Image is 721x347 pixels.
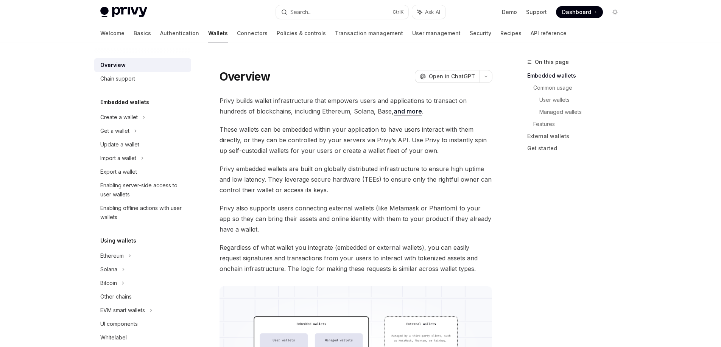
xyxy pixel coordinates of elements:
[392,9,404,15] span: Ctrl K
[100,306,145,315] div: EVM smart wallets
[412,24,461,42] a: User management
[100,140,139,149] div: Update a wallet
[100,333,127,342] div: Whitelabel
[100,24,125,42] a: Welcome
[100,113,138,122] div: Create a wallet
[276,5,408,19] button: Search...CtrlK
[100,61,126,70] div: Overview
[100,181,187,199] div: Enabling server-side access to user wallets
[100,154,136,163] div: Import a wallet
[470,24,491,42] a: Security
[94,138,191,151] a: Update a wallet
[527,70,627,82] a: Embedded wallets
[220,242,492,274] span: Regardless of what wallet you integrate (embedded or external wallets), you can easily request si...
[94,58,191,72] a: Overview
[220,70,271,83] h1: Overview
[100,236,136,245] h5: Using wallets
[609,6,621,18] button: Toggle dark mode
[527,130,627,142] a: External wallets
[531,24,567,42] a: API reference
[94,72,191,86] a: Chain support
[237,24,268,42] a: Connectors
[500,24,522,42] a: Recipes
[220,203,492,235] span: Privy also supports users connecting external wallets (like Metamask or Phantom) to your app so t...
[412,5,445,19] button: Ask AI
[100,292,132,301] div: Other chains
[290,8,311,17] div: Search...
[94,165,191,179] a: Export a wallet
[533,82,627,94] a: Common usage
[526,8,547,16] a: Support
[425,8,440,16] span: Ask AI
[415,70,480,83] button: Open in ChatGPT
[134,24,151,42] a: Basics
[429,73,475,80] span: Open in ChatGPT
[527,142,627,154] a: Get started
[100,126,129,135] div: Get a wallet
[94,179,191,201] a: Enabling server-side access to user wallets
[556,6,603,18] a: Dashboard
[100,167,137,176] div: Export a wallet
[533,118,627,130] a: Features
[100,251,124,260] div: Ethereum
[160,24,199,42] a: Authentication
[100,98,149,107] h5: Embedded wallets
[100,319,138,328] div: UI components
[94,317,191,331] a: UI components
[100,7,147,17] img: light logo
[535,58,569,67] span: On this page
[94,331,191,344] a: Whitelabel
[100,204,187,222] div: Enabling offline actions with user wallets
[220,124,492,156] span: These wallets can be embedded within your application to have users interact with them directly, ...
[562,8,591,16] span: Dashboard
[220,163,492,195] span: Privy embedded wallets are built on globally distributed infrastructure to ensure high uptime and...
[539,94,627,106] a: User wallets
[94,290,191,303] a: Other chains
[100,279,117,288] div: Bitcoin
[100,74,135,83] div: Chain support
[335,24,403,42] a: Transaction management
[220,95,492,117] span: Privy builds wallet infrastructure that empowers users and applications to transact on hundreds o...
[502,8,517,16] a: Demo
[539,106,627,118] a: Managed wallets
[208,24,228,42] a: Wallets
[277,24,326,42] a: Policies & controls
[394,107,422,115] a: and more
[94,201,191,224] a: Enabling offline actions with user wallets
[100,265,117,274] div: Solana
